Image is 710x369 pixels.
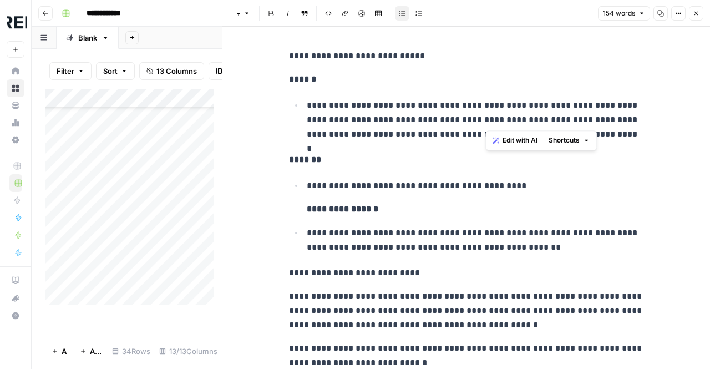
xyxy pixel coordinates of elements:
button: Help + Support [7,307,24,325]
button: 13 Columns [139,62,204,80]
button: Edit with AI [488,133,542,148]
span: Sort [103,65,118,77]
div: 34 Rows [108,342,155,360]
span: Add Row [62,346,67,357]
img: Threepipe Reply Logo [7,13,27,33]
div: 13/13 Columns [155,342,222,360]
span: 154 words [603,8,635,18]
button: What's new? [7,289,24,307]
div: Blank [78,32,97,43]
span: Shortcuts [549,135,580,145]
span: Edit with AI [503,135,537,145]
a: Blank [57,27,119,49]
span: 13 Columns [156,65,197,77]
a: Settings [7,131,24,149]
button: Add 10 Rows [73,342,108,360]
a: Your Data [7,97,24,114]
button: Workspace: Threepipe Reply [7,9,24,37]
a: AirOps Academy [7,271,24,289]
button: Filter [49,62,92,80]
button: 154 words [598,6,650,21]
a: Usage [7,114,24,132]
button: Shortcuts [544,133,594,148]
a: Home [7,62,24,80]
button: Add Row [45,342,73,360]
span: Add 10 Rows [90,346,101,357]
a: Browse [7,79,24,97]
button: Sort [96,62,135,80]
span: Filter [57,65,74,77]
div: What's new? [7,290,24,306]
